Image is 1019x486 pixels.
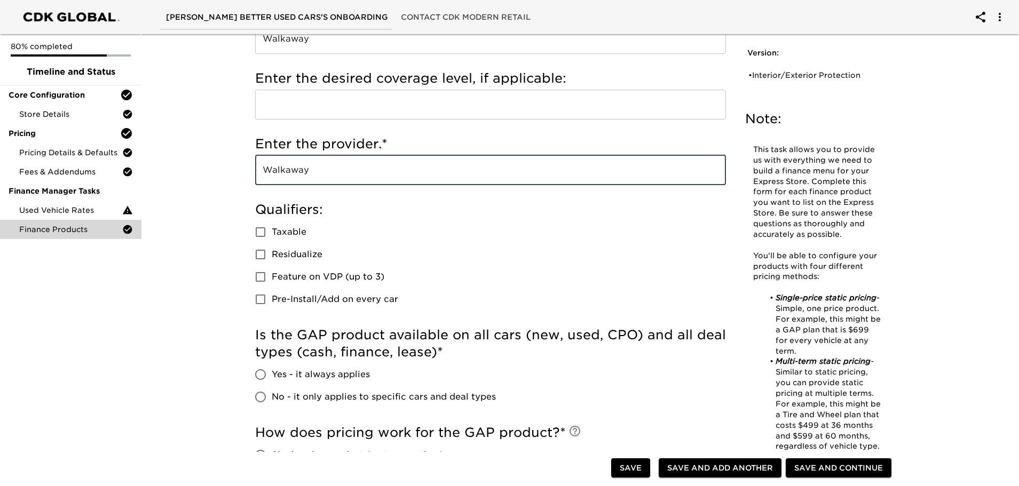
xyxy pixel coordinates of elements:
button: Save and Continue [786,458,891,478]
span: No - it only applies to specific cars and deal types [272,391,496,403]
span: Residualize [272,248,322,261]
span: Used Vehicle Rates [19,205,122,216]
span: Single price product (no term or tiers) [272,449,444,461]
span: Finance Products [19,224,122,235]
div: • Interior/Exterior Protection [748,70,871,81]
span: Timeline and Status [9,66,133,78]
span: Feature on VDP (up to 3) [272,270,384,283]
h5: Is the GAP product available on all cars (new, used, CPO) and all deal types (cash, finance, lease) [255,326,726,361]
h5: How does pricing work for the GAP product? [255,424,726,441]
span: Finance Manager Tasks [9,186,133,196]
button: Save and Add Another [659,458,781,478]
span: Pre-Install/Add on every car [272,293,398,306]
div: •Interior/Exterior Protection [747,68,887,83]
span: [PERSON_NAME] Better Used Cars's Onboarding [166,11,388,24]
p: You'll be able to configure your products with four different pricing methods: [753,251,881,283]
span: Pricing Details & Defaults [19,147,122,158]
span: Save and Add Another [667,461,773,475]
h5: Enter the desired coverage level, if applicable: [255,70,726,87]
em: - [871,357,874,365]
span: Store Details [19,109,122,119]
span: Fees & Addendums [19,166,122,177]
p: This task allows you to provide us with everything we need to build a finance menu for your Expre... [753,145,881,240]
li: - Simple, one price product. For example, this might be a GAP plan that is $699 for every vehicle... [764,293,881,356]
button: account of current user [968,4,993,30]
span: Save [620,461,642,475]
li: Similar to static pricing, you can provide static pricing at multiple terms. For example, this mi... [764,356,881,452]
button: account of current user [987,4,1013,30]
em: Single-price static pricing [776,293,876,302]
h5: Qualifiers: [255,201,726,218]
h5: Note: [745,110,889,128]
span: Contact CDK Modern Retail [401,11,531,24]
em: Multi-term static pricing [776,357,871,365]
p: 80% completed [11,41,131,52]
button: Save [611,458,650,478]
input: Example: SafeGuard, EasyCare, JM&A [255,155,726,185]
span: Pricing [9,128,120,139]
h6: Version: [747,47,887,59]
span: Core Configuration [9,90,120,100]
h5: Enter the provider. [255,136,726,153]
span: Yes - it always applies [272,368,370,381]
span: Taxable [272,226,306,238]
span: Save and Continue [794,461,883,475]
